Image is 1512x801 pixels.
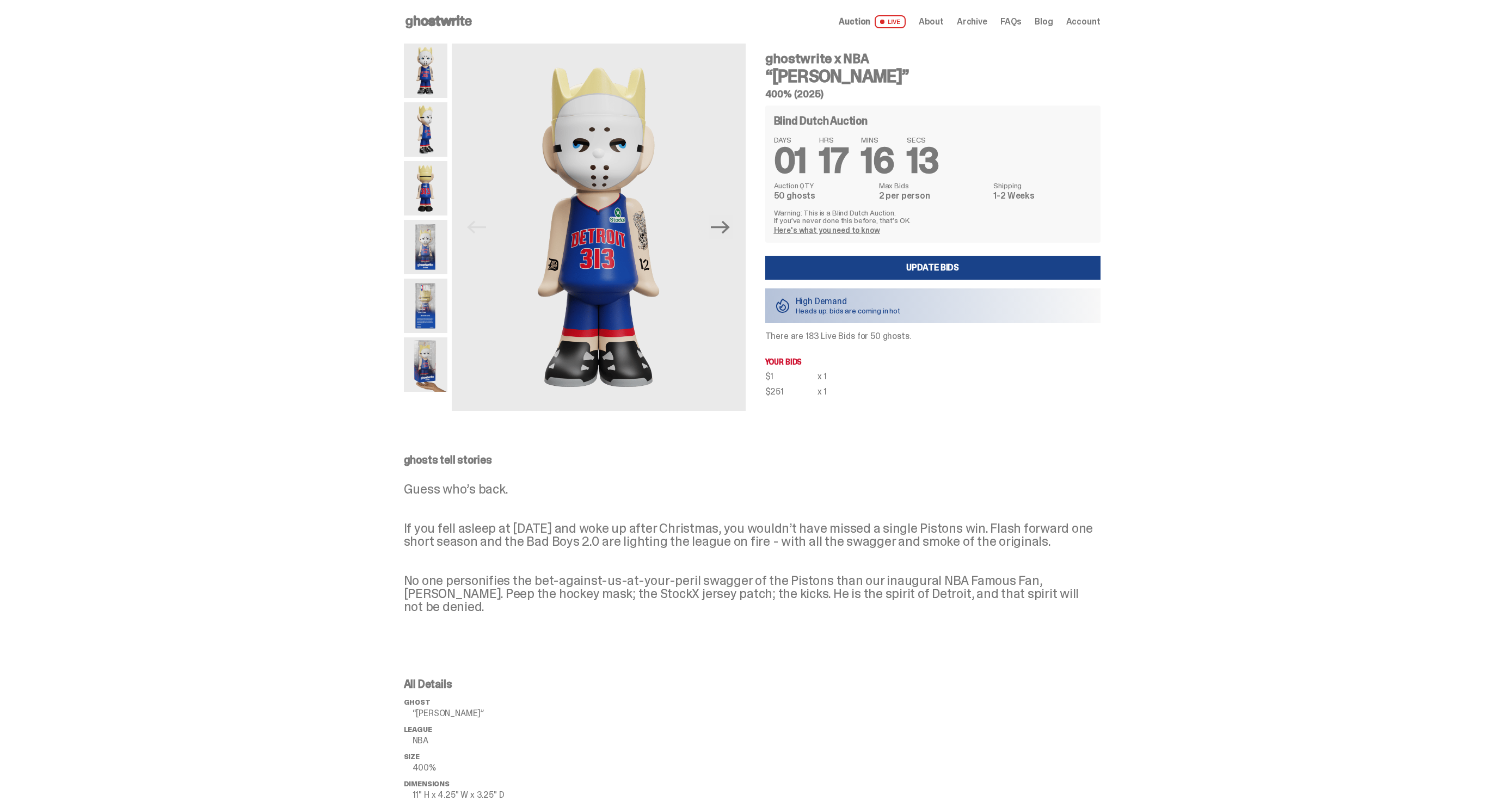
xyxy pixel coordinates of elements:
[774,225,880,235] a: Here's what you need to know
[404,752,420,761] span: Size
[774,138,807,183] span: 01
[413,763,578,772] p: 400%
[919,17,944,26] a: About
[404,779,450,788] span: Dimensions
[907,138,939,183] span: 13
[404,102,447,157] img: Copy%20of%20Eminem_NBA_400_3.png
[774,182,872,189] dt: Auction QTY
[404,161,447,215] img: Copy%20of%20Eminem_NBA_400_6.png
[993,182,1091,189] dt: Shipping
[404,483,1101,613] p: Guess who’s back. If you fell asleep at [DATE] and woke up after Christmas, you wouldn’t have mis...
[404,679,578,689] p: All Details
[818,372,827,381] div: x 1
[796,307,901,315] p: Heads up: bids are coming in hot
[819,138,848,183] span: 17
[839,17,870,26] span: Auction
[452,44,746,411] img: Copy%20of%20Eminem_NBA_400_1.png
[765,332,1101,341] p: There are 183 Live Bids for 50 ghosts.
[404,279,447,333] img: Eminem_NBA_400_13.png
[404,698,431,707] span: ghost
[819,136,848,144] span: HRS
[796,297,901,306] p: High Demand
[765,358,1101,366] p: Your bids
[765,372,818,381] div: $1
[404,44,447,98] img: Copy%20of%20Eminem_NBA_400_1.png
[774,209,1092,224] p: Warning: This is a Blind Dutch Auction. If you’ve never done this before, that’s OK.
[879,192,987,200] dd: 2 per person
[861,136,894,144] span: MINS
[404,337,447,392] img: eminem%20scale.png
[765,52,1101,65] h4: ghostwrite x NBA
[413,791,578,799] p: 11" H x 4.25" W x 3.25" D
[957,17,987,26] a: Archive
[404,454,1101,465] p: ghosts tell stories
[875,15,906,28] span: LIVE
[907,136,939,144] span: SECS
[818,387,827,396] div: x 1
[774,115,868,126] h4: Blind Dutch Auction
[879,182,987,189] dt: Max Bids
[765,387,818,396] div: $251
[765,256,1101,280] a: Update Bids
[413,736,578,745] p: NBA
[404,220,447,274] img: Eminem_NBA_400_12.png
[774,192,872,200] dd: 50 ghosts
[413,709,578,718] p: “[PERSON_NAME]”
[861,138,894,183] span: 16
[709,215,733,239] button: Next
[765,89,1101,99] h5: 400% (2025)
[1000,17,1022,26] a: FAQs
[993,192,1091,200] dd: 1-2 Weeks
[774,136,807,144] span: DAYS
[839,15,905,28] a: Auction LIVE
[765,67,1101,85] h3: “[PERSON_NAME]”
[1035,17,1053,26] a: Blog
[1066,17,1101,26] a: Account
[404,725,432,734] span: League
